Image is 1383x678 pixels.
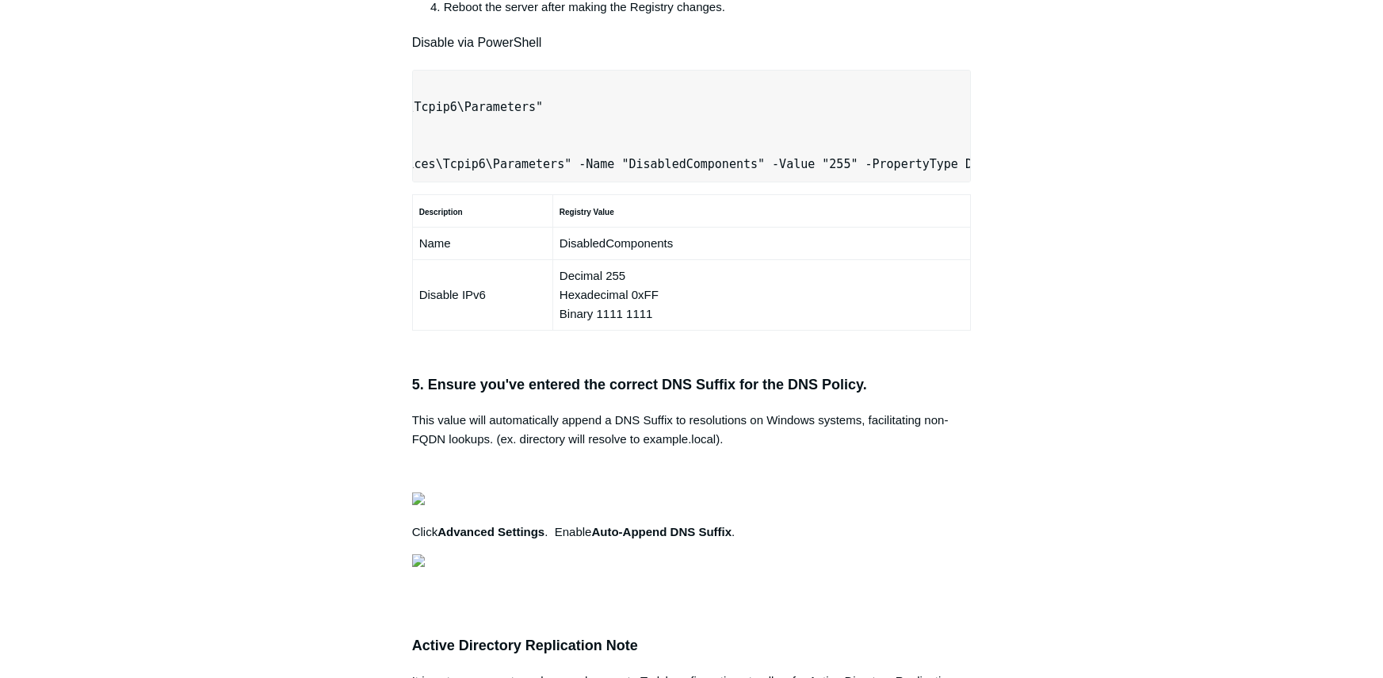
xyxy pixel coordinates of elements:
[412,492,425,505] img: 27414207119379
[437,525,544,538] strong: Advanced Settings
[412,411,972,449] p: This value will automatically append a DNS Suffix to resolutions on Windows systems, facilitating...
[412,523,972,542] p: Click . Enable .
[419,208,463,216] strong: Description
[552,228,970,260] td: DisabledComponents
[552,260,970,331] td: Decimal 255 Hexadecimal 0xFF Binary 1111 1111
[591,525,732,538] strong: Auto-Append DNS Suffix
[412,634,972,657] h3: Active Directory Replication Note
[412,33,972,53] h4: Disable via PowerShell
[560,208,614,216] strong: Registry Value
[412,70,972,182] pre: # Set the location to the registry Set-Location -Path "HKLM:\SYSTEM\CurrentControlSet\Services\Tc...
[412,373,972,396] h3: 5. Ensure you've entered the correct DNS Suffix for the DNS Policy.
[412,554,425,567] img: 27414169404179
[412,228,552,260] td: Name
[412,260,552,331] td: Disable IPv6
